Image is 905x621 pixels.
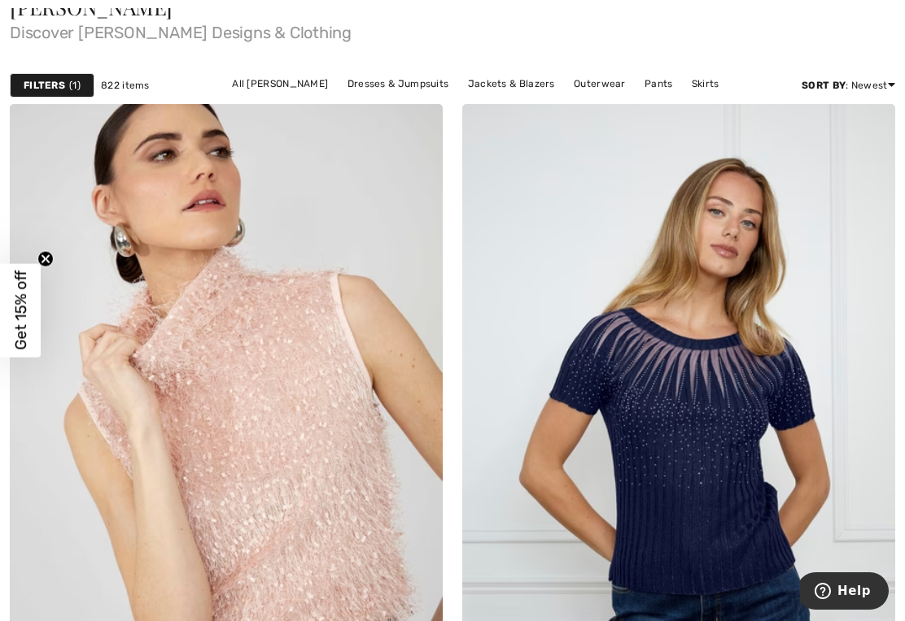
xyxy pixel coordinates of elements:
a: Dresses & Jumpsuits [339,73,457,94]
strong: Filters [24,78,65,93]
button: Close teaser [37,251,54,267]
a: Sweaters & Cardigans [394,94,517,115]
span: 1 [69,78,81,93]
span: 822 items [101,78,150,93]
div: : Newest [802,78,895,93]
a: Pants [636,73,681,94]
a: Skirts [684,73,728,94]
span: Discover [PERSON_NAME] Designs & Clothing [10,18,895,41]
a: All [PERSON_NAME] [224,73,336,94]
a: Outerwear [566,73,634,94]
iframe: Opens a widget where you can find more information [800,572,889,613]
span: Get 15% off [11,271,30,350]
a: Jackets & Blazers [460,73,563,94]
strong: Sort By [802,80,846,91]
a: Tops [519,94,557,115]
